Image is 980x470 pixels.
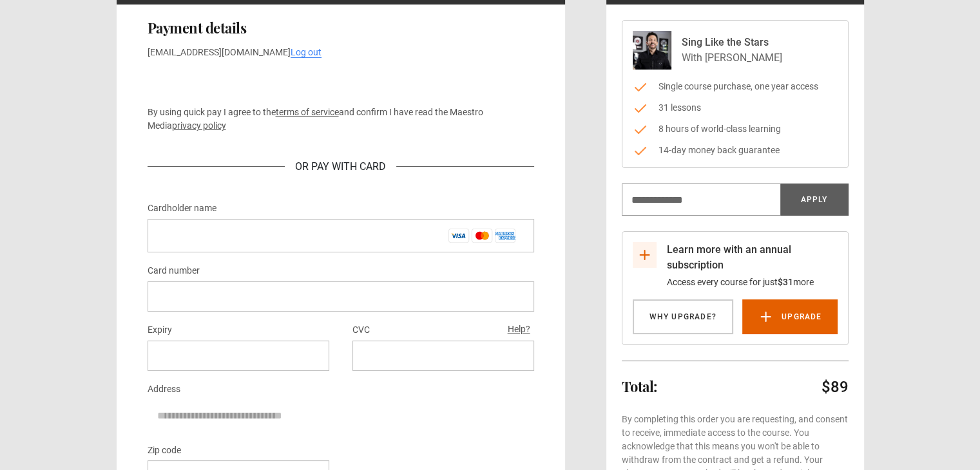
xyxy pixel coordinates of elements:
[158,290,524,303] iframe: Secure card number input frame
[148,106,534,133] p: By using quick pay I agree to the and confirm I have read the Maestro Media
[682,35,782,50] p: Sing Like the Stars
[363,350,524,362] iframe: Secure CVC input frame
[285,159,396,174] div: Or Pay With Card
[682,50,782,66] p: With [PERSON_NAME]
[148,20,534,35] h2: Payment details
[780,183,849,216] button: Apply
[821,377,849,397] p: $89
[148,46,534,59] p: [EMAIL_ADDRESS][DOMAIN_NAME]
[148,201,216,216] label: Cardholder name
[148,70,534,95] iframe: Secure payment button frame
[633,101,838,115] li: 31 lessons
[148,323,172,338] label: Expiry
[742,299,837,334] a: Upgrade
[667,242,838,273] p: Learn more with an annual subscription
[148,443,181,458] label: Zip code
[352,323,370,338] label: CVC
[276,107,339,117] a: terms of service
[504,321,534,338] button: Help?
[633,122,838,136] li: 8 hours of world-class learning
[291,47,322,58] a: Log out
[148,382,180,397] label: Address
[622,379,657,394] h2: Total:
[172,120,226,131] a: privacy policy
[667,276,838,289] p: Access every course for just more
[633,80,838,93] li: Single course purchase, one year access
[158,350,319,362] iframe: Secure expiration date input frame
[778,277,793,287] span: $31
[633,144,838,157] li: 14-day money back guarantee
[148,263,200,279] label: Card number
[633,299,733,334] a: Why Upgrade?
